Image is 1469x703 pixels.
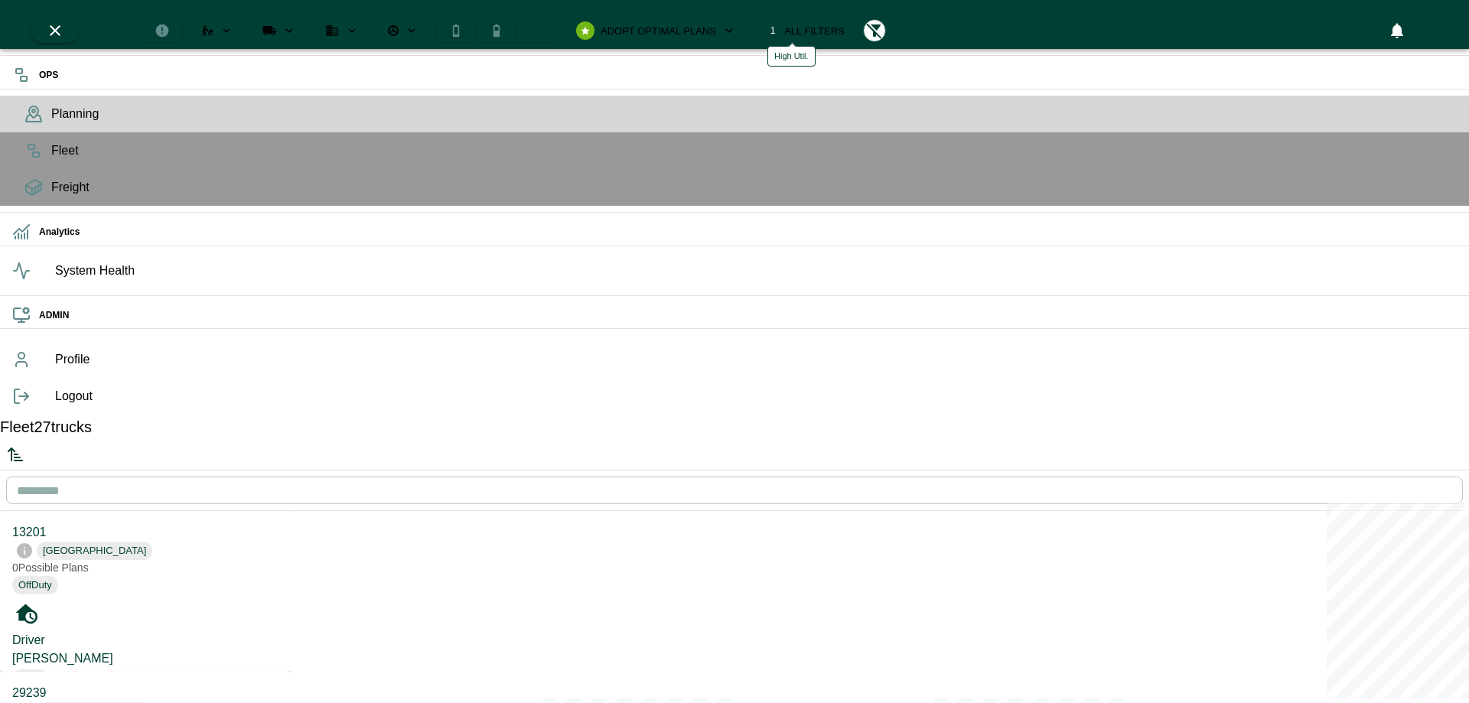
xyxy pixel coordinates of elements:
[34,418,92,435] span: trucks
[476,18,517,43] button: medium
[39,308,1457,323] h6: ADMIN
[435,18,477,43] button: low
[55,262,1457,280] span: System Health
[55,350,1457,369] span: Profile
[189,18,244,43] button: Carriers
[765,23,780,38] span: 1
[435,18,558,43] div: utilization selecting
[1415,21,1434,40] svg: Preferences
[55,387,1457,405] span: Logout
[376,18,429,43] button: Driver Status
[51,142,1457,160] span: Fleet
[34,418,50,435] span: 27
[51,178,1457,197] span: Freight
[39,225,1457,239] h6: Analytics
[753,18,857,43] button: All Filters
[1411,17,1438,44] button: Preferences
[313,18,370,43] button: Fleet Type
[767,46,816,67] div: High Util.
[86,18,135,43] button: menu
[39,68,1457,83] h6: OPS
[601,26,716,36] span: Adopt Optimal Plans
[516,18,558,43] button: high
[564,18,747,43] button: Adopt Optimal Plans
[250,18,307,43] button: Run Plan Loads
[51,105,1457,123] span: Planning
